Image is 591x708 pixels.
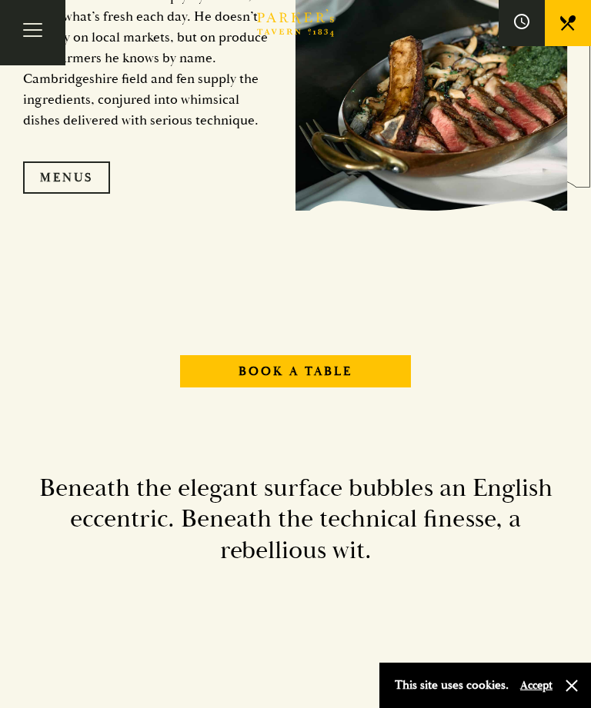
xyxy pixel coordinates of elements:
button: Close and accept [564,678,579,693]
button: Accept [520,678,553,693]
h2: Beneath the elegant surface bubbles an English eccentric. Beneath the technical finesse, a rebell... [23,473,568,566]
p: This site uses cookies. [395,674,509,696]
a: Book A Table [180,355,411,387]
a: Menus [23,161,110,194]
